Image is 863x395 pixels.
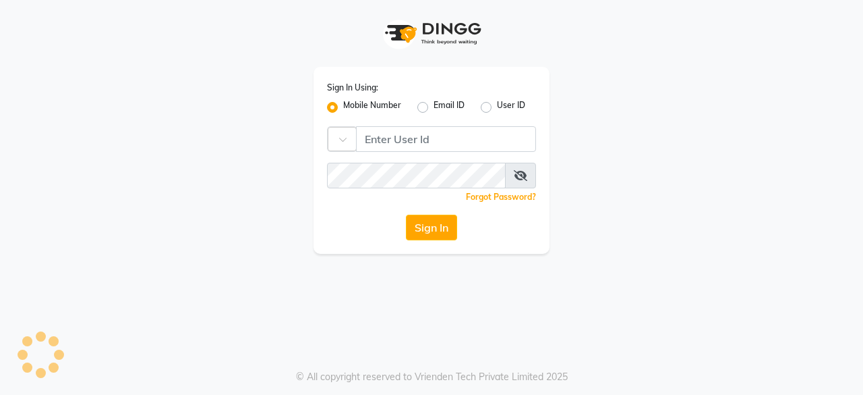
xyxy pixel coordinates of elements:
[343,99,401,115] label: Mobile Number
[378,14,485,53] img: logo1.svg
[406,215,457,240] button: Sign In
[434,99,465,115] label: Email ID
[497,99,525,115] label: User ID
[327,82,378,94] label: Sign In Using:
[356,126,536,152] input: Username
[466,192,536,202] a: Forgot Password?
[327,163,506,188] input: Username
